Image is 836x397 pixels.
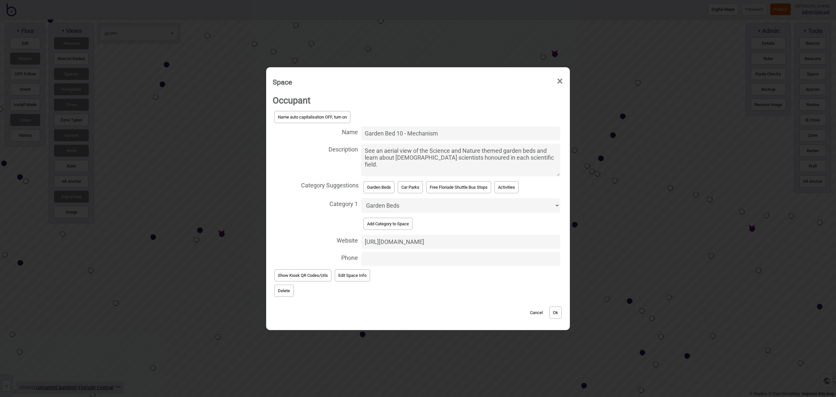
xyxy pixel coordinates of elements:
[549,307,562,319] button: Ok
[273,197,358,210] span: Category 1
[273,233,358,246] span: Website
[361,144,560,176] textarea: Description
[527,307,546,319] button: Cancel
[273,125,358,138] span: Name
[361,126,560,140] input: Name
[361,252,560,266] input: Phone
[274,269,331,281] button: Show Kiosk QR Codes/Urls
[273,250,358,264] span: Phone
[426,181,491,193] button: Free Floriade Shuttle Bus Stops
[398,181,423,193] button: Car Parks
[273,75,292,89] div: Space
[363,181,394,193] button: Garden Beds
[363,218,412,230] button: Add Category to Space
[335,269,370,281] button: Edit Space Info
[361,235,560,249] input: Website
[494,181,519,193] button: Activities
[274,285,294,297] button: Delete
[361,198,560,213] select: Category 1
[273,142,358,155] span: Description
[556,71,563,92] span: ×
[273,178,359,191] span: Category Suggestions
[274,111,350,123] button: Name auto capitalisation OFF, turn on
[273,92,563,109] h2: Occupant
